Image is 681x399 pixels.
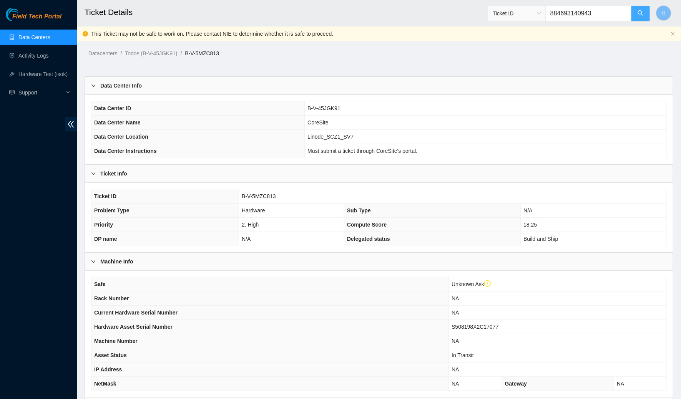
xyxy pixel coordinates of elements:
span: N/A [242,236,251,242]
span: read [9,90,15,95]
b: Machine Info [100,257,133,266]
span: Data Center Location [94,134,148,140]
span: Sub Type [347,207,371,214]
span: / [120,50,122,56]
span: Hardware Asset Serial Number [94,324,173,330]
span: H [661,8,666,18]
span: Must submit a ticket through CoreSite's portal. [307,148,417,154]
span: / [181,50,182,56]
div: Ticket Info [85,165,673,182]
span: double-left [65,117,77,131]
span: exclamation-circle [484,280,491,287]
span: In Transit [452,352,474,358]
span: NA [452,338,459,344]
input: Enter text here... [546,6,632,21]
span: Ticket ID [493,8,541,19]
span: NetMask [94,381,116,387]
b: Data Center Info [100,81,142,90]
div: Data Center Info [85,77,673,94]
span: Priority [94,222,113,228]
span: Current Hardware Serial Number [94,310,178,316]
img: Akamai Technologies [6,8,39,21]
span: DP name [94,236,117,242]
span: Gateway [505,381,527,387]
span: IP Address [94,366,122,373]
span: Machine Number [94,338,138,344]
span: Compute Score [347,222,387,228]
a: Datacenters [88,50,117,56]
div: Machine Info [85,253,673,270]
span: Data Center Name [94,119,141,126]
span: Problem Type [94,207,130,214]
span: Hardware [242,207,265,214]
span: Asset Status [94,352,127,358]
span: Rack Number [94,295,129,301]
a: B-V-5MZC813 [185,50,219,56]
span: search [638,10,644,17]
button: close [671,31,675,36]
span: Linode_SCZ1_SV7 [307,134,354,140]
a: Todos (B-V-45JGK91) [125,50,177,56]
span: NA [452,295,459,301]
a: Data Centers [18,34,50,40]
span: N/A [523,207,532,214]
span: Ticket ID [94,193,116,199]
button: H [656,5,671,21]
span: Delegated status [347,236,390,242]
span: Data Center Instructions [94,148,157,154]
span: S508198X2C17077 [452,324,498,330]
span: CoreSite [307,119,328,126]
span: 2. High [242,222,259,228]
span: NA [452,366,459,373]
span: Unknown Ask [452,281,491,287]
b: Ticket Info [100,169,127,178]
span: right [91,83,96,88]
span: NA [452,310,459,316]
span: NA [617,381,624,387]
a: Hardware Test (isok) [18,71,68,77]
span: Data Center ID [94,105,131,111]
span: Support [18,85,64,100]
span: Field Tech Portal [12,13,61,20]
span: B-V-5MZC813 [242,193,276,199]
a: Activity Logs [18,53,49,59]
a: Akamai TechnologiesField Tech Portal [6,14,61,24]
span: Build and Ship [523,236,558,242]
span: right [91,171,96,176]
button: search [631,6,650,21]
span: right [91,259,96,264]
span: 18.25 [523,222,537,228]
span: NA [452,381,459,387]
span: B-V-45JGK91 [307,105,340,111]
span: Safe [94,281,106,287]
